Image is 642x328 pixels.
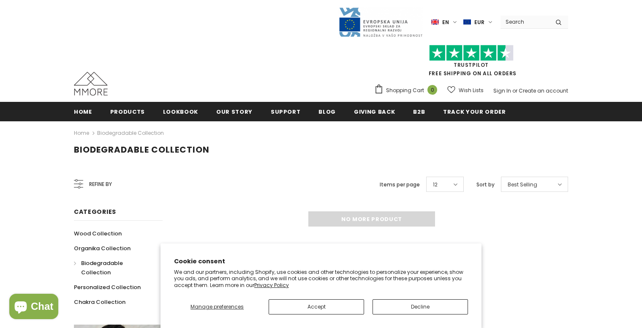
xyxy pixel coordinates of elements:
span: Best Selling [508,180,537,189]
span: Wish Lists [459,86,484,95]
a: Home [74,128,89,138]
span: or [512,87,517,94]
p: We and our partners, including Shopify, use cookies and other technologies to personalize your ex... [174,269,468,289]
span: Personalized Collection [74,283,141,291]
span: Shopping Cart [386,86,424,95]
a: Shopping Cart 0 [374,84,441,97]
span: 0 [427,85,437,95]
a: support [271,102,301,121]
a: Wood Collection [74,226,122,241]
span: Lookbook [163,108,198,116]
span: Products [110,108,145,116]
span: Track your order [443,108,506,116]
a: Organika Collection [74,241,131,256]
span: support [271,108,301,116]
button: Accept [269,299,364,314]
span: Organika Collection [74,244,131,252]
a: Trustpilot [454,61,489,68]
span: Categories [74,208,116,216]
button: Decline [373,299,468,314]
a: Create an account [519,87,568,94]
span: Refine by [89,180,112,189]
a: Track your order [443,102,506,121]
input: Search Site [501,16,549,28]
span: en [442,18,449,27]
a: Lookbook [163,102,198,121]
span: Blog [318,108,336,116]
span: Biodegradable Collection [74,144,209,156]
img: MMORE Cases [74,72,108,96]
a: Sign In [493,87,511,94]
a: Giving back [354,102,395,121]
button: Manage preferences [174,299,260,314]
a: Home [74,102,92,121]
img: i-lang-1.png [431,19,439,26]
span: B2B [413,108,425,116]
a: B2B [413,102,425,121]
span: Our Story [216,108,253,116]
img: Javni Razpis [338,7,423,38]
label: Items per page [380,180,420,189]
a: Our Story [216,102,253,121]
span: FREE SHIPPING ON ALL ORDERS [374,49,568,77]
label: Sort by [476,180,495,189]
span: Biodegradable Collection [81,259,123,276]
a: Biodegradable Collection [97,129,164,137]
a: Javni Razpis [338,18,423,25]
img: Trust Pilot Stars [429,45,514,61]
a: Privacy Policy [254,282,289,289]
a: Wish Lists [447,83,484,98]
span: EUR [474,18,484,27]
a: Biodegradable Collection [74,256,153,280]
inbox-online-store-chat: Shopify online store chat [7,294,61,321]
span: Chakra Collection [74,298,125,306]
a: Chakra Collection [74,295,125,309]
span: Manage preferences [190,303,244,310]
span: 12 [433,180,438,189]
a: Blog [318,102,336,121]
h2: Cookie consent [174,257,468,266]
a: Products [110,102,145,121]
span: Wood Collection [74,230,122,238]
span: Home [74,108,92,116]
span: Giving back [354,108,395,116]
a: Personalized Collection [74,280,141,295]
